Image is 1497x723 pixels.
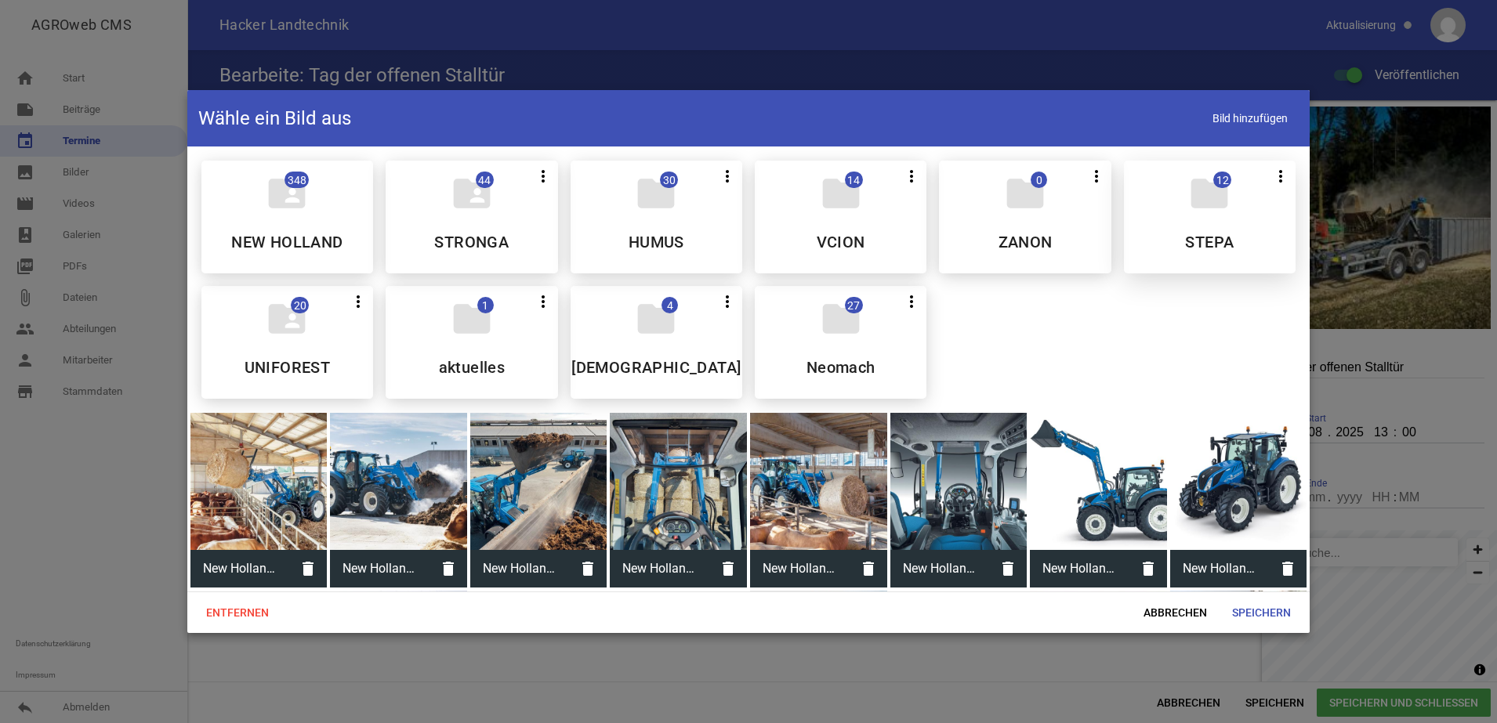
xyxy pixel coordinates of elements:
span: New Holland T5 Dynamic Command™ combines industry-leading ef_551859.jpg [610,548,709,589]
h5: [DEMOGRAPHIC_DATA] [571,360,741,375]
i: delete [289,550,327,587]
button: more_vert [343,286,373,314]
i: more_vert [1087,167,1106,186]
i: more_vert [349,292,368,311]
i: folder [1187,172,1231,215]
div: NEW HOLLAND [201,161,373,273]
span: New Holland T5 Dynamic Command™ combines industry-leading ef_551864.jpg [330,548,430,589]
span: New Holland T5 Dynamic Command™ combines industry-leading ef_551860.jpg [1030,548,1129,589]
i: folder [450,297,494,341]
i: folder_shared [265,297,309,341]
i: folder [634,172,678,215]
div: aktuelles [386,286,557,399]
i: folder [1003,172,1047,215]
div: VCION [755,161,926,273]
h5: ZANON [999,234,1053,250]
span: 20 [291,297,309,313]
h5: VCION [817,234,865,250]
i: delete [1269,550,1307,587]
span: 348 [285,172,309,188]
button: more_vert [1082,161,1111,189]
div: STEPA [1124,161,1296,273]
div: UNIFOREST [201,286,373,399]
span: 1 [477,297,494,313]
h5: STRONGA [434,234,509,250]
span: Entfernen [194,598,281,627]
i: more_vert [534,292,553,311]
span: Speichern [1220,598,1303,627]
button: more_vert [897,161,926,189]
i: delete [430,550,467,587]
i: folder_shared [450,172,494,215]
i: folder [634,297,678,341]
span: New Holland T5 Dynamic Command™ combines industry-leading ef_551862.jpg [750,548,850,589]
div: ZANON [939,161,1111,273]
i: delete [1129,550,1167,587]
div: SVEVERKEN [571,286,742,399]
i: delete [989,550,1027,587]
div: STRONGA [386,161,557,273]
h4: Wähle ein Bild aus [198,106,351,131]
h5: Neomach [806,360,875,375]
span: 0 [1031,172,1047,188]
i: more_vert [718,292,737,311]
button: more_vert [897,286,926,314]
i: delete [850,550,887,587]
button: more_vert [528,286,558,314]
i: more_vert [1271,167,1290,186]
i: delete [569,550,607,587]
span: New Holland T5 Dynamic Command™ combines industry-leading ef_551861.jpg [1170,548,1270,589]
span: 27 [845,297,863,313]
h5: aktuelles [439,360,506,375]
button: more_vert [712,286,742,314]
i: folder [819,172,863,215]
div: Neomach [755,286,926,399]
i: more_vert [534,167,553,186]
button: more_vert [1266,161,1296,189]
span: 44 [476,172,494,188]
span: New Holland T5 Dynamic Command™ combines industry-leading ef_551866.jpg [190,548,290,589]
i: folder [819,297,863,341]
span: 12 [1213,172,1231,188]
span: 30 [660,172,678,188]
i: more_vert [718,167,737,186]
i: delete [709,550,747,587]
span: New Holland T5 Dynamic Command™ combines industry-leading ef_551858.jpg [890,548,990,589]
button: more_vert [528,161,558,189]
span: New Holland T5 Dynamic Command™ combines industry-leading ef_551863.jpg [470,548,570,589]
h5: HUMUS [629,234,684,250]
button: more_vert [712,161,742,189]
h5: STEPA [1185,234,1234,250]
i: folder_shared [265,172,309,215]
h5: NEW HOLLAND [231,234,343,250]
span: 14 [845,172,863,188]
div: HUMUS [571,161,742,273]
span: Bild hinzufügen [1202,103,1299,135]
i: more_vert [902,292,921,311]
span: Abbrechen [1131,598,1220,627]
span: 4 [662,297,678,313]
i: more_vert [902,167,921,186]
h5: UNIFOREST [245,360,331,375]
